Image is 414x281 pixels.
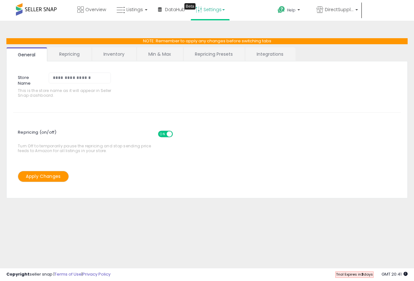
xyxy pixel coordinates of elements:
a: Privacy Policy [82,271,111,277]
span: Help [287,7,296,13]
label: Store Name [13,73,44,87]
a: Help [273,1,311,21]
a: Repricing Presets [183,47,244,61]
span: DirectSupplyClub [325,6,353,13]
p: NOTE: Remember to apply any changes before switching tabs [6,38,408,44]
span: Overview [85,6,106,13]
span: ON [159,131,167,137]
b: 3 [361,272,364,277]
strong: Copyright [6,271,30,277]
button: Apply Changes [18,171,69,182]
span: Listings [126,6,143,13]
div: seller snap | | [6,271,111,277]
span: Repricing (on/off) [18,126,179,144]
a: General [6,47,47,61]
span: This is the store name as it will appear in Seller Snap dashboard. [18,88,114,98]
a: Integrations [245,47,295,61]
a: Min & Max [137,47,182,61]
a: Terms of Use [54,271,82,277]
i: Get Help [277,6,285,14]
span: Turn Off to temporarily pause the repricing and stop sending price feeds to Amazon for all listin... [18,128,154,153]
span: 2025-09-8 20:41 GMT [382,271,408,277]
span: OFF [172,131,182,137]
div: Tooltip anchor [184,3,196,10]
span: Trial Expires in days [336,272,373,277]
a: Inventory [92,47,136,61]
a: Repricing [48,47,91,61]
span: DataHub [165,6,185,13]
